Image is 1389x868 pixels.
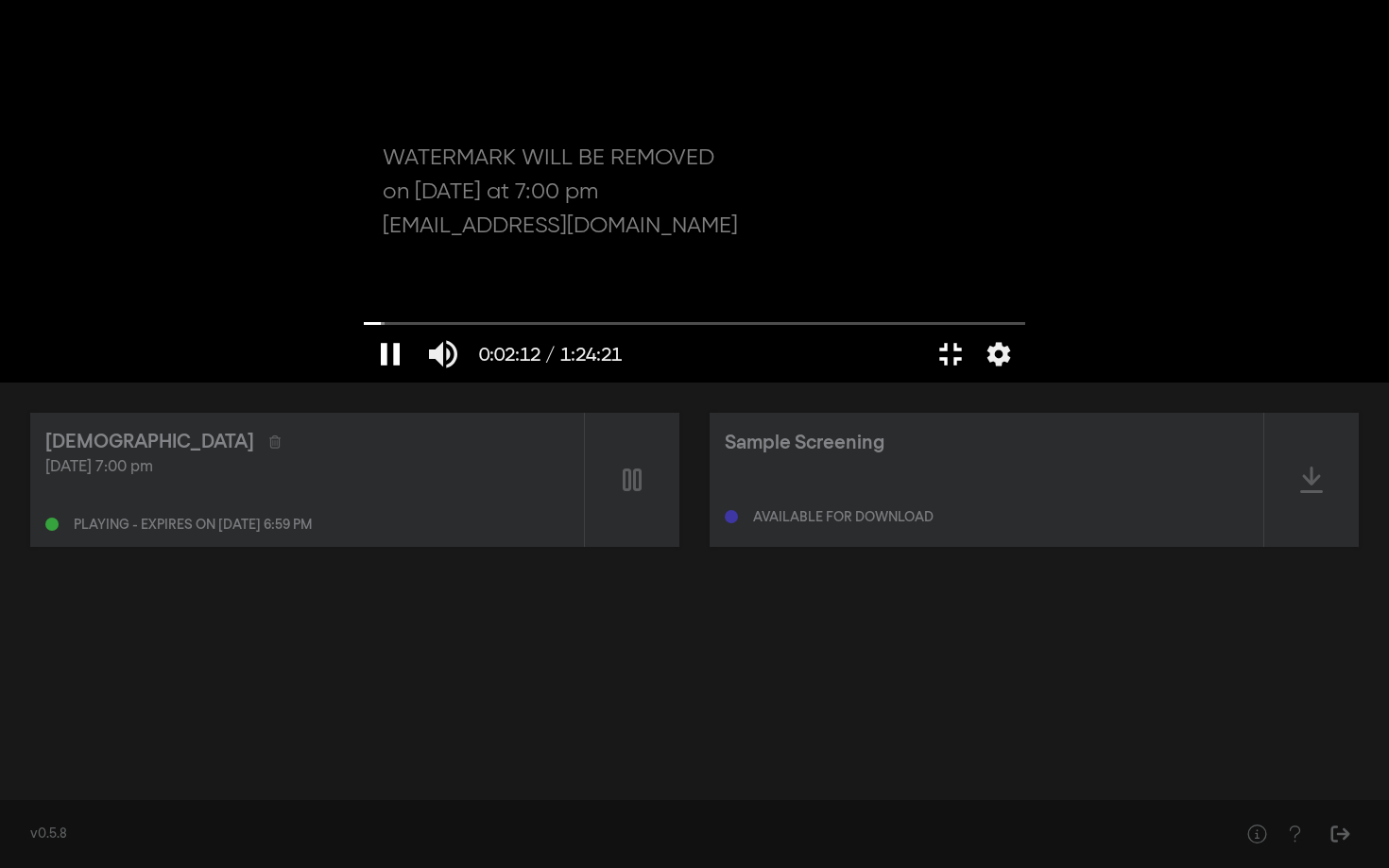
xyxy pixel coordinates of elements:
[417,326,470,383] button: Mute
[1321,815,1359,853] button: Sign Out
[753,511,934,524] div: Available for download
[45,456,569,479] div: [DATE] 7:00 pm
[725,429,884,457] div: Sample Screening
[1238,815,1276,853] button: Help
[470,326,631,383] button: 0:02:12 / 1:24:21
[1276,815,1313,853] button: Help
[364,326,417,383] button: Pause
[45,428,254,456] div: [DEMOGRAPHIC_DATA]
[30,825,1200,844] div: v0.5.8
[977,326,1020,383] button: More settings
[924,326,977,383] button: Exit full screen
[74,519,312,532] div: Playing - expires on [DATE] 6:59 pm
